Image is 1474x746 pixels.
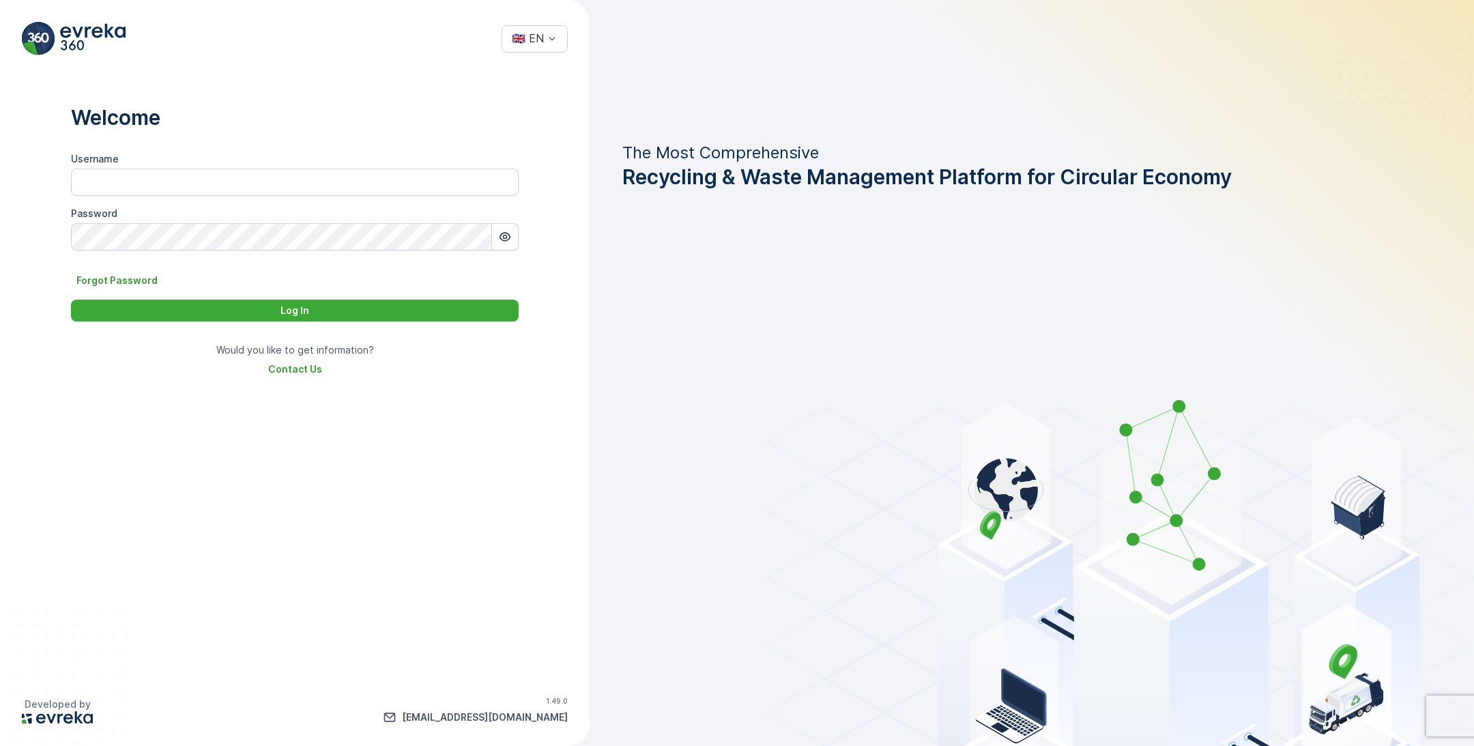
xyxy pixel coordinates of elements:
[402,711,568,724] p: [EMAIL_ADDRESS][DOMAIN_NAME]
[71,272,163,289] button: Forgot Password
[71,207,117,219] label: Password
[71,104,519,130] p: Welcome
[76,274,158,287] p: Forgot Password
[71,153,119,164] label: Username
[280,304,309,317] p: Log In
[622,142,1232,164] p: The Most Comprehensive
[546,697,568,705] p: 1.49.0
[512,32,544,44] div: 🇬🇧 EN
[268,362,322,376] a: Contact Us
[383,711,568,724] a: info@evreka.co
[622,164,1232,190] span: Recycling & Waste Management Platform for Circular Economy
[22,22,126,55] img: evreka_360_logo
[216,343,374,357] p: Would you like to get information?
[71,300,519,321] button: Log In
